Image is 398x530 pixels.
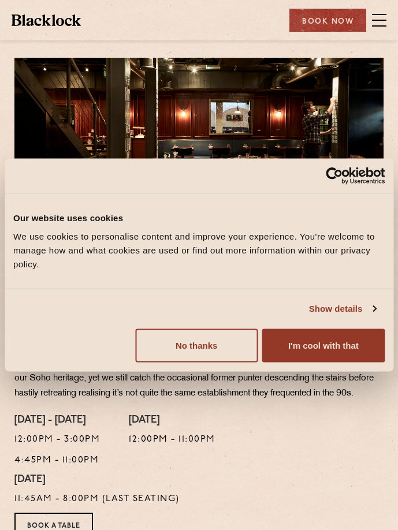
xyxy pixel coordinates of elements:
[309,302,376,316] a: Show details
[13,211,385,225] div: Our website uses cookies
[129,432,215,447] p: 12:00pm - 11:00pm
[12,14,81,26] img: BL_Textured_Logo-footer-cropped.svg
[289,9,366,32] div: Book Now
[13,229,385,271] div: We use cookies to personalise content and improve your experience. You're welcome to manage how a...
[284,167,385,185] a: Usercentrics Cookiebot - opens in a new window
[14,415,100,427] h4: [DATE] - [DATE]
[14,474,180,487] h4: [DATE]
[14,432,100,447] p: 12:00pm - 3:00pm
[129,415,215,427] h4: [DATE]
[135,329,258,362] button: No thanks
[262,329,385,362] button: I'm cool with that
[14,492,180,507] p: 11:45am - 8:00pm (Last seating)
[14,453,100,468] p: 4:45pm - 11:00pm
